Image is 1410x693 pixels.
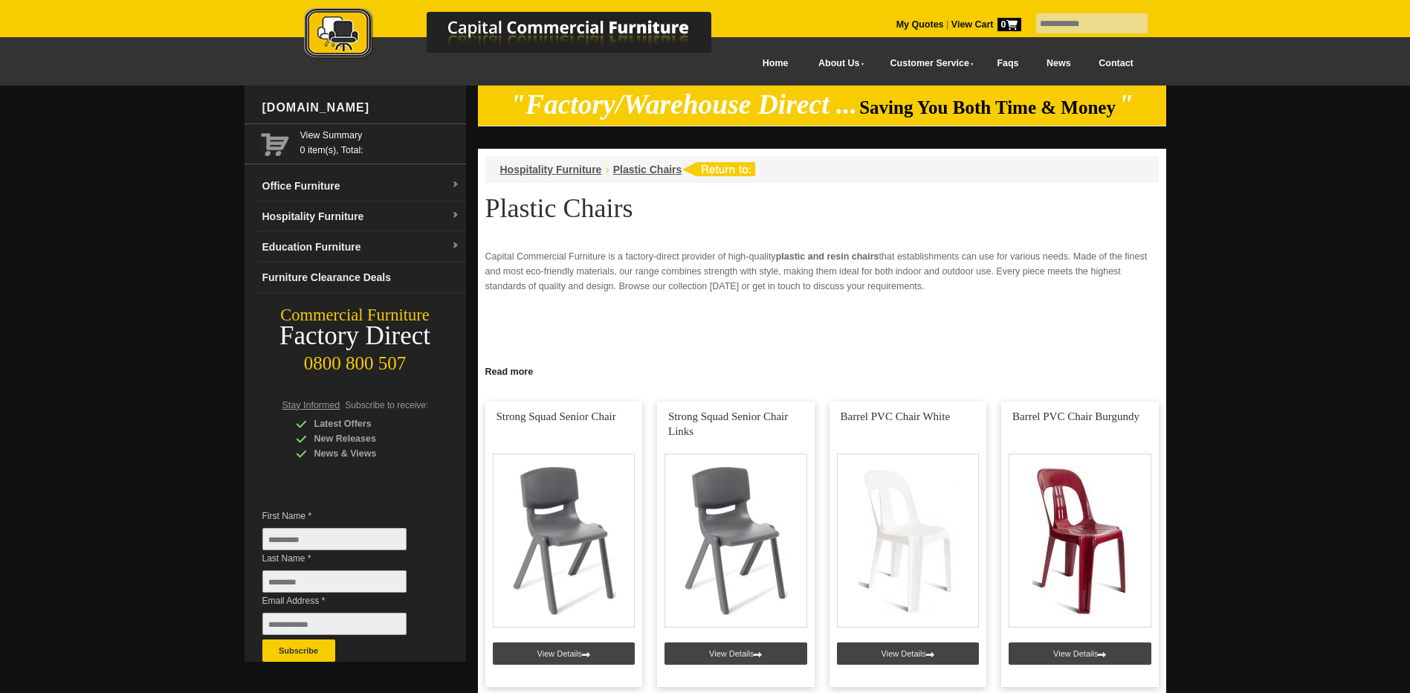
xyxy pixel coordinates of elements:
[451,181,460,190] img: dropdown
[478,361,1166,379] a: Click to read more
[263,7,783,66] a: Capital Commercial Furniture Logo
[1032,47,1084,80] a: News
[997,18,1021,31] span: 0
[296,446,437,461] div: News & Views
[282,400,340,410] span: Stay Informed
[682,162,755,176] img: return to
[500,164,602,175] a: Hospitality Furniture
[802,47,873,80] a: About Us
[510,89,857,120] em: "Factory/Warehouse Direct ...
[256,232,466,262] a: Education Furnituredropdown
[605,162,609,177] li: ›
[262,551,429,566] span: Last Name *
[896,19,944,30] a: My Quotes
[296,431,437,446] div: New Releases
[256,262,466,293] a: Furniture Clearance Deals
[485,359,1159,381] h2: Why Choose Plastic Chairs?
[873,47,983,80] a: Customer Service
[1084,47,1147,80] a: Contact
[613,164,682,175] a: Plastic Chairs
[1118,89,1134,120] em: "
[256,86,466,130] div: [DOMAIN_NAME]
[256,202,466,232] a: Hospitality Furnituredropdown
[262,509,429,523] span: First Name *
[245,326,466,346] div: Factory Direct
[263,7,783,62] img: Capital Commercial Furniture Logo
[859,97,1116,117] span: Saving You Both Time & Money
[300,128,460,155] span: 0 item(s), Total:
[485,249,1159,294] p: Capital Commercial Furniture is a factory-direct provider of high-quality that establishments can...
[245,305,466,326] div: Commercial Furniture
[296,416,437,431] div: Latest Offers
[948,19,1021,30] a: View Cart0
[983,47,1033,80] a: Faqs
[451,211,460,220] img: dropdown
[262,593,429,608] span: Email Address *
[485,194,1159,222] h1: Plastic Chairs
[262,570,407,593] input: Last Name *
[951,19,1021,30] strong: View Cart
[245,346,466,374] div: 0800 800 507
[300,128,460,143] a: View Summary
[262,528,407,550] input: First Name *
[262,613,407,635] input: Email Address *
[262,639,335,662] button: Subscribe
[256,171,466,202] a: Office Furnituredropdown
[451,242,460,251] img: dropdown
[776,251,879,262] strong: plastic and resin chairs
[345,400,428,410] span: Subscribe to receive:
